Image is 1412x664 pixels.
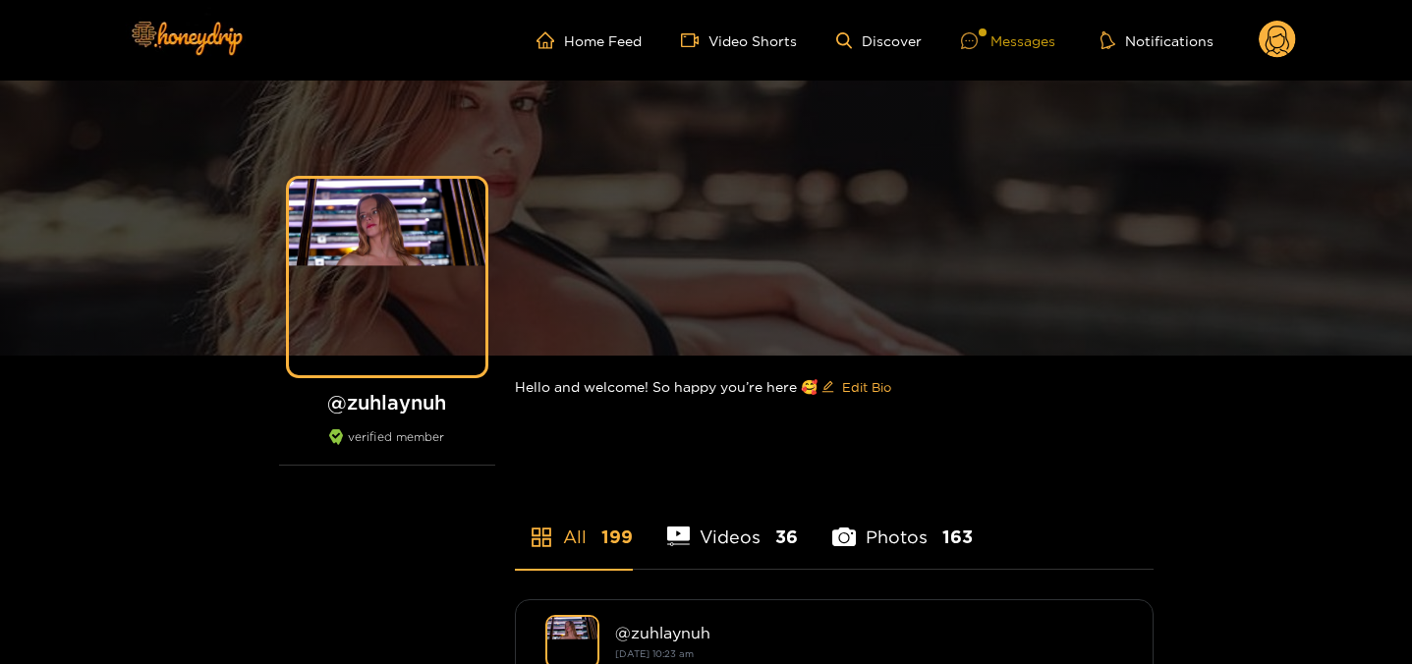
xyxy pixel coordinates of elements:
h1: @ zuhlaynuh [279,390,495,415]
li: Videos [667,480,799,569]
span: 36 [775,525,798,549]
a: Home Feed [537,31,642,49]
span: appstore [530,526,553,549]
span: 163 [942,525,973,549]
a: Discover [836,32,922,49]
span: edit [821,380,834,395]
button: Notifications [1095,30,1219,50]
span: Edit Bio [842,377,891,397]
div: Hello and welcome! So happy you’re here 🥰 [515,356,1154,418]
span: home [537,31,564,49]
div: verified member [279,429,495,466]
small: [DATE] 10:23 am [615,648,694,659]
div: Messages [961,29,1055,52]
div: @ zuhlaynuh [615,624,1123,641]
span: video-camera [681,31,708,49]
li: Photos [832,480,973,569]
a: Video Shorts [681,31,797,49]
span: 199 [601,525,633,549]
li: All [515,480,633,569]
button: editEdit Bio [818,371,895,403]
